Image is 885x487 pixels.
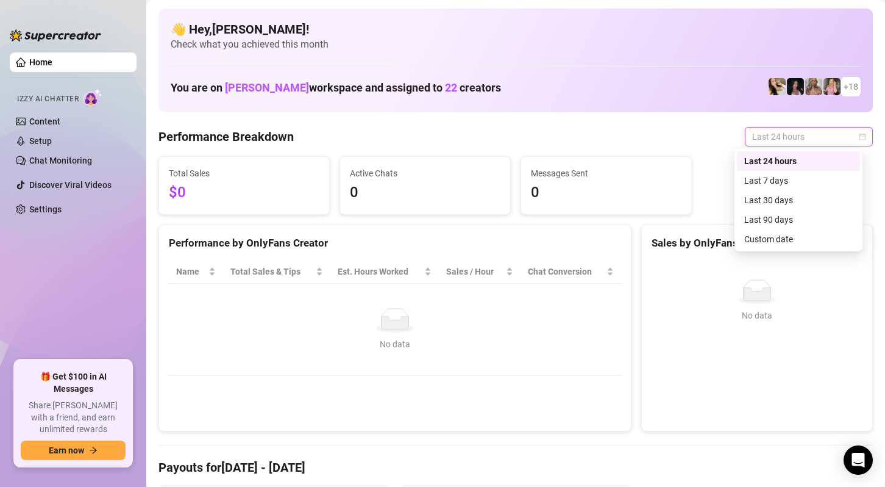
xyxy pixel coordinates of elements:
[171,81,501,95] h1: You are on workspace and assigned to creators
[21,400,126,436] span: Share [PERSON_NAME] with a friend, and earn unlimited rewards
[181,337,609,351] div: No data
[446,265,503,278] span: Sales / Hour
[531,167,681,180] span: Messages Sent
[350,181,500,204] span: 0
[338,265,422,278] div: Est. Hours Worked
[17,93,79,105] span: Izzy AI Chatter
[737,151,860,171] div: Last 24 hours
[225,81,309,94] span: [PERSON_NAME]
[787,78,804,95] img: Baby (@babyyyybellaa)
[171,38,861,51] span: Check what you achieved this month
[169,167,319,180] span: Total Sales
[737,190,860,210] div: Last 30 days
[171,21,861,38] h4: 👋 Hey, [PERSON_NAME] !
[29,180,112,190] a: Discover Viral Videos
[737,229,860,249] div: Custom date
[737,210,860,229] div: Last 90 days
[29,57,52,67] a: Home
[89,446,98,455] span: arrow-right
[844,80,858,93] span: + 18
[10,29,101,41] img: logo-BBDzfeDw.svg
[29,117,60,126] a: Content
[744,213,853,226] div: Last 90 days
[21,371,126,395] span: 🎁 Get $100 in AI Messages
[49,446,84,455] span: Earn now
[656,309,858,322] div: No data
[744,154,853,168] div: Last 24 hours
[521,260,621,284] th: Chat Conversion
[29,136,52,146] a: Setup
[805,78,822,95] img: Kenzie (@dmaxkenz)
[531,181,681,204] span: 0
[223,260,330,284] th: Total Sales & Tips
[445,81,457,94] span: 22
[737,171,860,190] div: Last 7 days
[169,235,621,251] div: Performance by OnlyFans Creator
[769,78,786,95] img: Avry (@avryjennerfree)
[169,181,319,204] span: $0
[169,260,223,284] th: Name
[859,133,866,140] span: calendar
[652,235,862,251] div: Sales by OnlyFans Creator
[744,174,853,187] div: Last 7 days
[744,193,853,207] div: Last 30 days
[744,233,853,246] div: Custom date
[752,128,865,146] span: Last 24 hours
[528,265,604,278] span: Chat Conversion
[176,265,206,278] span: Name
[844,446,873,475] div: Open Intercom Messenger
[230,265,313,278] span: Total Sales & Tips
[439,260,521,284] th: Sales / Hour
[350,167,500,180] span: Active Chats
[29,204,62,214] a: Settings
[823,78,841,95] img: Kenzie (@dmaxkenzfree)
[158,128,294,145] h4: Performance Breakdown
[84,88,102,106] img: AI Chatter
[29,156,92,165] a: Chat Monitoring
[158,459,873,476] h4: Payouts for [DATE] - [DATE]
[21,441,126,460] button: Earn nowarrow-right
